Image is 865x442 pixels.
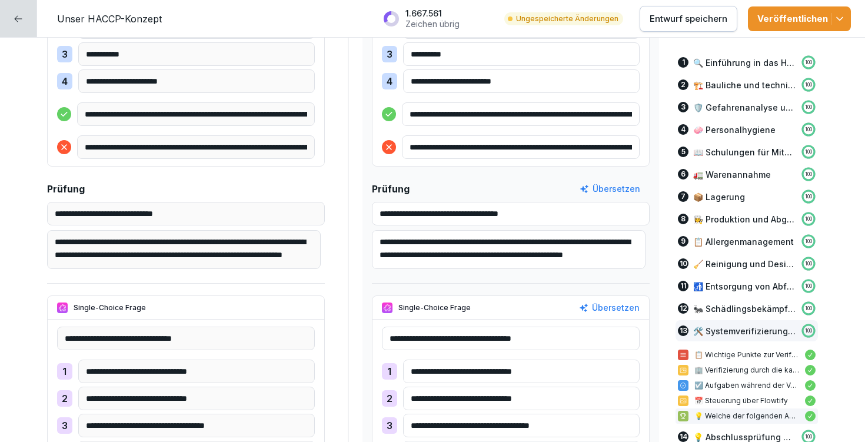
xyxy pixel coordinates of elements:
div: 2 [382,390,397,407]
div: 4 [678,124,688,135]
div: 11 [678,281,688,291]
div: Veröffentlichen [757,12,841,25]
div: 1 [57,363,72,380]
p: 📅 Steuerung über Flowtify [694,396,799,406]
div: 4 [57,73,72,89]
div: 2 [678,79,688,90]
p: 100 [805,171,812,178]
p: 🔍 Einführung in das HACCP-Konzept [693,57,796,69]
div: 2 [57,390,72,407]
p: 100 [805,104,812,111]
p: 100 [805,305,812,312]
p: Single-Choice Frage [74,303,146,313]
div: 5 [678,147,688,157]
div: 14 [678,431,688,442]
div: 3 [382,46,397,62]
p: 💡 Welche der folgenden Aufgaben werden über Flowtify gesteuert? [694,411,799,421]
p: Prüfung [47,182,85,196]
p: Single-Choice Frage [398,303,471,313]
div: 8 [678,214,688,224]
button: Übersetzen [579,301,640,314]
p: 🐜 Schädlingsbekämpfung [693,303,796,315]
div: 4 [382,73,397,89]
div: 1 [678,57,688,68]
p: 🛠️ Systemverifizierung und Monitoring [693,325,796,337]
p: 100 [805,81,812,88]
p: Unser HACCP-Konzept [57,12,162,26]
div: 10 [678,258,688,269]
p: 🏢 Verifizierung durch die katzentempel.zentrale [694,365,799,375]
p: 100 [805,193,812,200]
p: 👩‍🍳 Produktion und Abgabe von Speisen [693,213,796,225]
button: 1.667.561Zeichen übrig [377,4,494,34]
p: Prüfung [372,182,410,196]
p: Entwurf speichern [650,12,727,25]
p: 100 [805,238,812,245]
p: Zeichen übrig [405,19,460,29]
p: 🏗️ Bauliche und technische Voraussetzungen [693,79,796,91]
p: 📋 Wichtige Punkte zur Verifizierung des HACCP-Systems [694,350,799,360]
p: ☑️ Aufgaben während der Verifizierung [694,380,799,391]
p: 100 [805,283,812,290]
p: Ungespeicherte Änderungen [516,14,618,24]
div: 1 [382,363,397,380]
div: 13 [678,325,688,336]
button: Veröffentlichen [748,6,851,31]
p: 100 [805,215,812,222]
div: 12 [678,303,688,314]
div: 6 [678,169,688,180]
p: 📋 Allergenmanagement [693,235,794,248]
div: 7 [678,191,688,202]
p: 📖 Schulungen für Mitarbeitende [693,146,796,158]
p: 100 [805,327,812,334]
p: 100 [805,126,812,133]
div: 3 [57,46,72,62]
p: 🧼 Personalhygiene [693,124,776,136]
p: 🛡️ Gefahrenanalyse und CCPs [693,101,796,114]
p: 🚮 Entsorgung von Abfällen [693,280,796,293]
p: 🚛 Warenannahme [693,168,771,181]
div: 3 [57,417,72,434]
p: 🧹 Reinigung und Desinfektion [693,258,796,270]
p: 📦 Lagerung [693,191,745,203]
p: 1.667.561 [405,8,460,19]
p: 100 [805,260,812,267]
p: 100 [805,59,812,66]
button: Entwurf speichern [640,6,737,32]
div: 3 [678,102,688,112]
div: 3 [382,417,397,434]
div: 9 [678,236,688,247]
p: 100 [805,148,812,155]
button: Übersetzen [580,182,640,195]
p: 100 [805,433,812,440]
